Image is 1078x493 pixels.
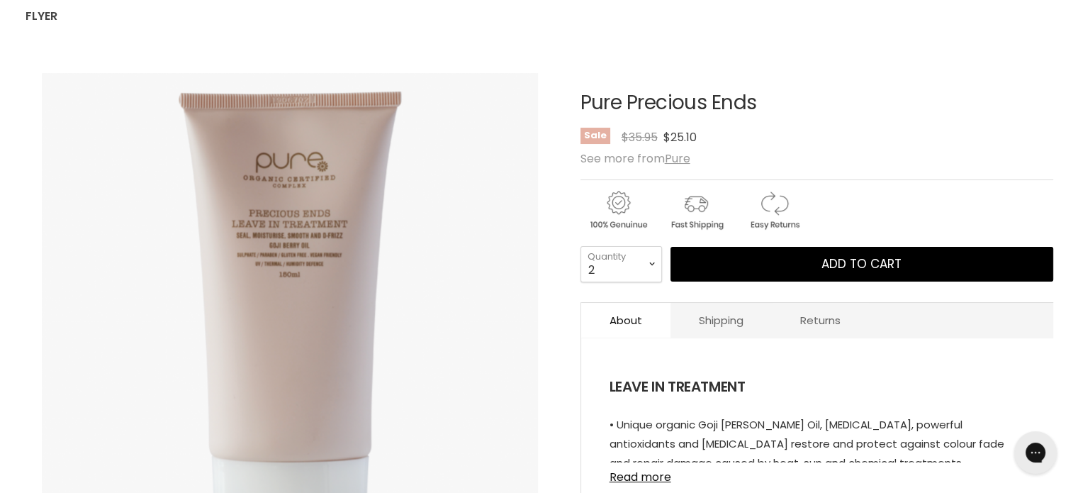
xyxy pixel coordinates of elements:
iframe: Gorgias live chat messenger [1007,426,1064,479]
a: Shipping [670,303,772,338]
a: About [581,303,670,338]
span: See more from [580,150,690,167]
p: • Unique organic Goji [PERSON_NAME] Oil, [MEDICAL_DATA], powerful antioxidants and [MEDICAL_DATA]... [610,415,1025,475]
h4: LEAVE IN TREATMENT [610,378,1025,397]
img: returns.gif [736,189,812,232]
a: Flyer [15,1,68,31]
img: genuine.gif [580,189,656,232]
select: Quantity [580,246,662,282]
span: Sale [580,128,610,144]
span: $25.10 [663,129,697,145]
a: Returns [772,303,869,338]
h1: Pure Precious Ends [580,92,1053,114]
div: Available in 150ml. [610,360,1025,462]
span: Add to cart [821,255,902,272]
img: shipping.gif [658,189,734,232]
button: Add to cart [670,247,1053,282]
a: Read more [610,462,1025,484]
a: Pure [665,150,690,167]
span: $35.95 [622,129,658,145]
